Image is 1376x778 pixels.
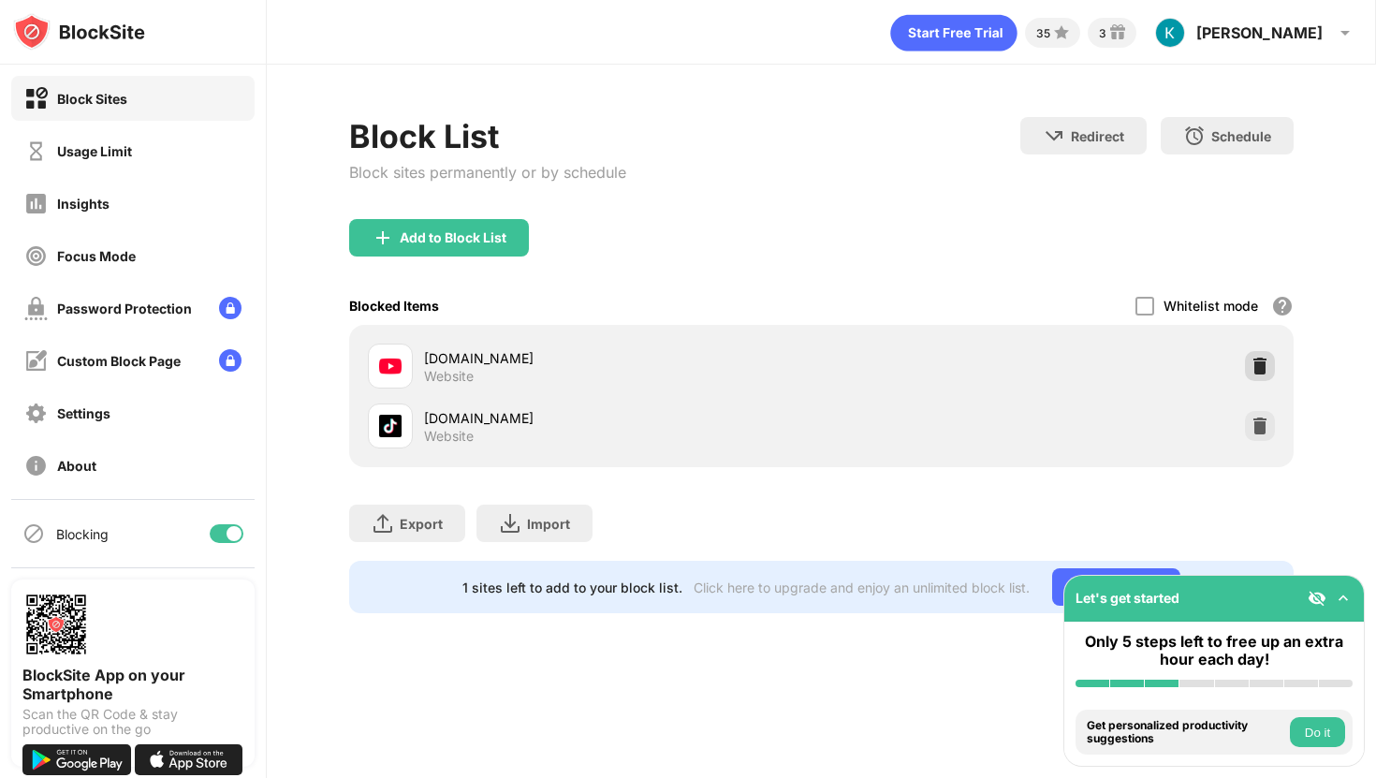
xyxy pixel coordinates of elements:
img: reward-small.svg [1106,22,1129,44]
div: BlockSite App on your Smartphone [22,666,243,703]
div: 35 [1036,26,1050,40]
div: Add to Block List [400,230,506,245]
div: Let's get started [1076,590,1179,606]
div: Click here to upgrade and enjoy an unlimited block list. [694,580,1030,595]
div: Website [424,368,474,385]
img: lock-menu.svg [219,297,242,319]
img: time-usage-off.svg [24,139,48,163]
img: logo-blocksite.svg [13,13,145,51]
div: Usage Limit [57,143,132,159]
div: Password Protection [57,301,192,316]
div: Blocked Items [349,298,439,314]
div: Block List [349,117,626,155]
div: Website [424,428,474,445]
img: customize-block-page-off.svg [24,349,48,373]
div: [PERSON_NAME] [1196,23,1323,42]
div: Focus Mode [57,248,136,264]
img: block-on.svg [24,87,48,110]
img: blocking-icon.svg [22,522,45,545]
div: [DOMAIN_NAME] [424,408,821,428]
img: points-small.svg [1050,22,1073,44]
img: lock-menu.svg [219,349,242,372]
img: insights-off.svg [24,192,48,215]
div: 3 [1099,26,1106,40]
div: Go Unlimited [1052,568,1180,606]
div: About [57,458,96,474]
div: Block sites permanently or by schedule [349,163,626,182]
div: Whitelist mode [1164,298,1258,314]
img: download-on-the-app-store.svg [135,744,243,775]
div: Scan the QR Code & stay productive on the go [22,707,243,737]
div: Blocking [56,526,109,542]
div: Settings [57,405,110,421]
img: password-protection-off.svg [24,297,48,320]
img: favicons [379,355,402,377]
div: Insights [57,196,110,212]
img: focus-off.svg [24,244,48,268]
div: 1 sites left to add to your block list. [462,580,682,595]
div: Only 5 steps left to free up an extra hour each day! [1076,633,1353,668]
div: animation [890,14,1017,51]
div: Export [400,516,443,532]
img: ACg8ocLd2Aal4qMrKFT1yWXxo7c4SljGDcCSRKGvZdC-xjzPu4N9EA=s96-c [1155,18,1185,48]
div: Schedule [1211,128,1271,144]
button: Do it [1290,717,1345,747]
img: eye-not-visible.svg [1308,589,1326,608]
img: about-off.svg [24,454,48,477]
img: settings-off.svg [24,402,48,425]
img: get-it-on-google-play.svg [22,744,131,775]
div: [DOMAIN_NAME] [424,348,821,368]
div: Get personalized productivity suggestions [1087,719,1285,746]
div: Import [527,516,570,532]
img: options-page-qr-code.png [22,591,90,658]
div: Block Sites [57,91,127,107]
img: omni-setup-toggle.svg [1334,589,1353,608]
div: Redirect [1071,128,1124,144]
img: favicons [379,415,402,437]
div: Custom Block Page [57,353,181,369]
